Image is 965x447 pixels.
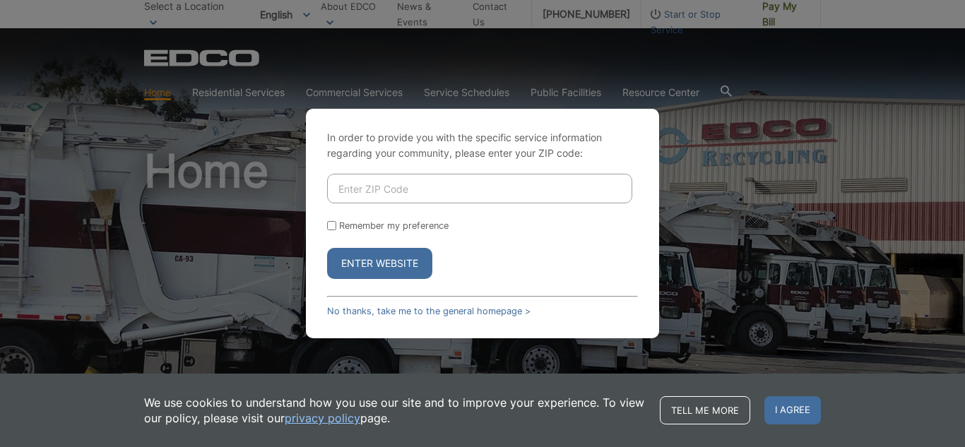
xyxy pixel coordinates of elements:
[144,395,646,426] p: We use cookies to understand how you use our site and to improve your experience. To view our pol...
[285,410,360,426] a: privacy policy
[327,248,432,279] button: Enter Website
[660,396,750,424] a: Tell me more
[327,306,531,316] a: No thanks, take me to the general homepage >
[327,174,632,203] input: Enter ZIP Code
[339,220,449,231] label: Remember my preference
[764,396,821,424] span: I agree
[327,130,638,161] p: In order to provide you with the specific service information regarding your community, please en...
